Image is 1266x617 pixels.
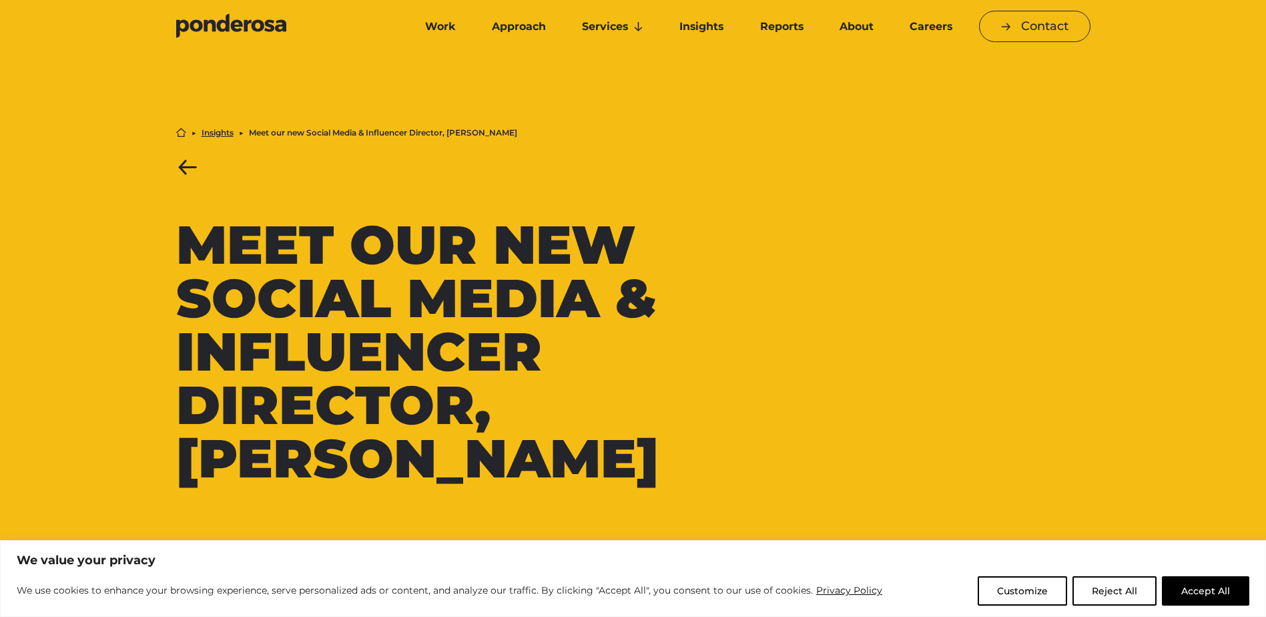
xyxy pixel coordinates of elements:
a: Careers [894,13,968,41]
button: Accept All [1162,576,1249,606]
a: Work [410,13,471,41]
a: Reports [745,13,819,41]
li: ▶︎ [192,129,196,137]
button: Reject All [1072,576,1157,606]
li: ▶︎ [239,129,244,137]
button: Customize [978,576,1067,606]
a: Services [567,13,659,41]
a: Approach [477,13,561,41]
a: Insights [664,13,739,41]
a: Privacy Policy [816,582,883,598]
a: Home [176,128,186,138]
a: About [824,13,889,41]
a: Insights [202,129,234,137]
li: Meet our new Social Media & Influencer Director, [PERSON_NAME] [249,129,517,137]
p: We value your privacy [17,552,1249,568]
a: Back to Insights [176,159,200,176]
h1: Meet our new Social Media & Influencer Director, [PERSON_NAME] [176,218,701,485]
a: Contact [979,11,1090,42]
p: We use cookies to enhance your browsing experience, serve personalized ads or content, and analyz... [17,582,883,598]
a: Go to homepage [176,13,390,40]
